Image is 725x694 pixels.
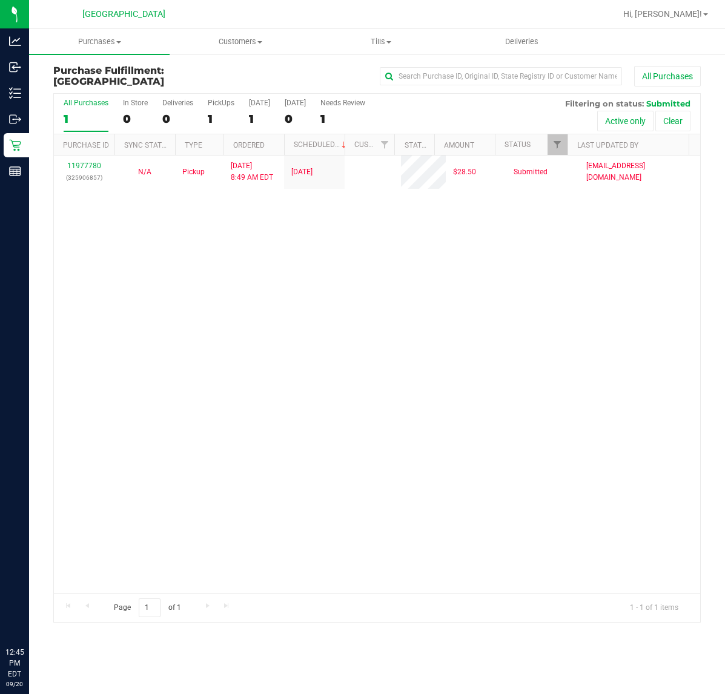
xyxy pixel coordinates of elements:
div: 1 [208,112,234,126]
p: (325906857) [61,172,107,183]
span: [DATE] 8:49 AM EDT [231,160,273,183]
span: Purchases [29,36,170,47]
a: Ordered [233,141,265,149]
div: Needs Review [320,99,365,107]
div: PickUps [208,99,234,107]
button: Active only [597,111,654,131]
a: Customers [170,29,310,54]
inline-svg: Inventory [9,87,21,99]
button: N/A [138,166,151,178]
input: 1 [139,598,161,617]
span: Pickup [182,166,205,178]
a: Status [505,140,531,149]
p: 09/20 [5,679,24,689]
div: 0 [123,112,148,126]
a: Filter [374,134,394,155]
span: Page of 1 [104,598,191,617]
a: Customer [354,140,392,149]
div: [DATE] [285,99,306,107]
inline-svg: Outbound [9,113,21,125]
inline-svg: Retail [9,139,21,151]
div: 1 [64,112,108,126]
span: Not Applicable [138,168,151,176]
inline-svg: Analytics [9,35,21,47]
input: Search Purchase ID, Original ID, State Registry ID or Customer Name... [380,67,622,85]
span: [EMAIL_ADDRESS][DOMAIN_NAME] [586,160,693,183]
span: Submitted [514,166,548,178]
div: In Store [123,99,148,107]
a: Purchases [29,29,170,54]
inline-svg: Inbound [9,61,21,73]
span: $28.50 [453,166,476,178]
a: Filter [548,134,568,155]
div: 0 [162,112,193,126]
span: [GEOGRAPHIC_DATA] [53,76,164,87]
span: 1 - 1 of 1 items [620,598,688,617]
a: 11977780 [67,162,101,170]
a: Scheduled [294,140,349,149]
h3: Purchase Fulfillment: [53,65,269,87]
div: 1 [320,112,365,126]
div: Deliveries [162,99,193,107]
span: Customers [170,36,310,47]
button: Clear [655,111,690,131]
p: 12:45 PM EDT [5,647,24,679]
span: Deliveries [489,36,555,47]
a: Deliveries [451,29,592,54]
span: Tills [311,36,451,47]
div: [DATE] [249,99,270,107]
a: State Registry ID [405,141,468,149]
inline-svg: Reports [9,165,21,177]
a: Sync Status [124,141,171,149]
a: Purchase ID [63,141,109,149]
span: Submitted [646,99,690,108]
div: All Purchases [64,99,108,107]
iframe: Resource center [12,597,48,633]
button: All Purchases [634,66,701,87]
a: Last Updated By [577,141,638,149]
span: Filtering on status: [565,99,644,108]
a: Type [185,141,202,149]
a: Amount [444,141,474,149]
span: [DATE] [291,166,313,178]
div: 1 [249,112,270,126]
a: Tills [311,29,451,54]
div: 0 [285,112,306,126]
span: Hi, [PERSON_NAME]! [623,9,702,19]
span: [GEOGRAPHIC_DATA] [82,9,165,19]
